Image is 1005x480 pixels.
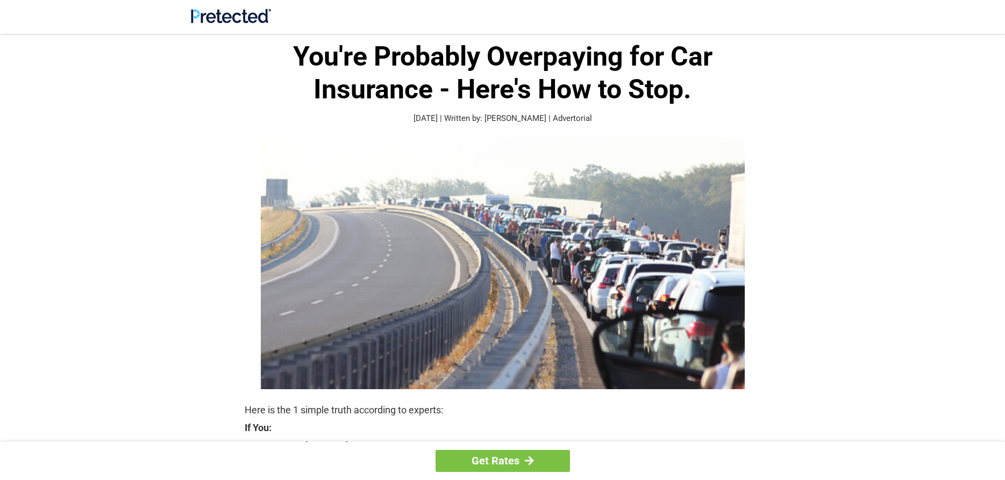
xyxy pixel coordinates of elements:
a: Get Rates [436,450,570,472]
p: Here is the 1 simple truth according to experts: [245,403,761,418]
p: [DATE] | Written by: [PERSON_NAME] | Advertorial [245,112,761,125]
a: Site Logo [191,15,271,25]
strong: Are Currently Insured [254,438,761,453]
h1: You're Probably Overpaying for Car Insurance - Here's How to Stop. [245,40,761,106]
strong: If You: [245,423,761,433]
img: Site Logo [191,9,271,23]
